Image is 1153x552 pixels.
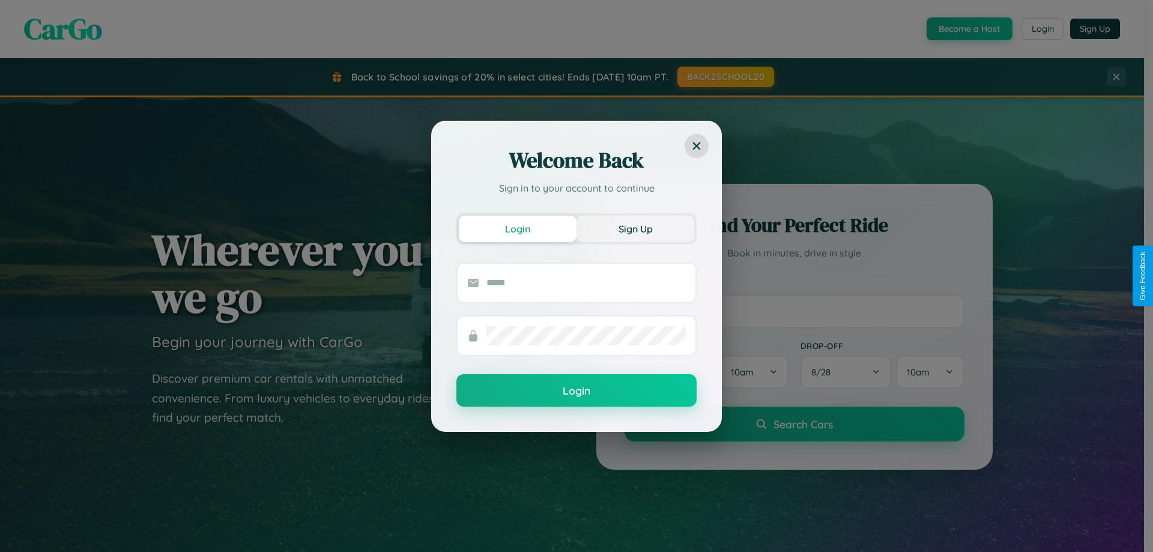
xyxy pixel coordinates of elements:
[459,216,576,242] button: Login
[456,146,697,175] h2: Welcome Back
[456,181,697,195] p: Sign in to your account to continue
[456,374,697,407] button: Login
[1139,252,1147,300] div: Give Feedback
[576,216,694,242] button: Sign Up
